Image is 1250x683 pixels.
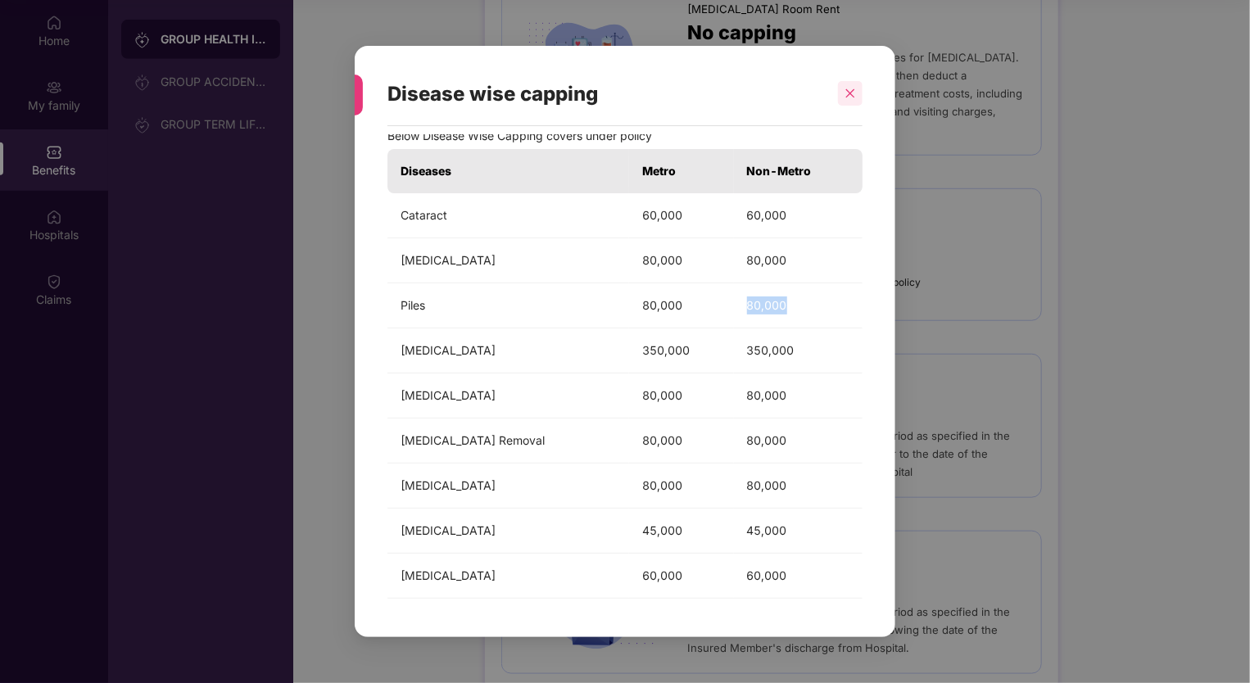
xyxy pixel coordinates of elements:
td: 60,000 [734,193,863,238]
td: 80,000 [734,418,863,464]
td: 80,000 [629,373,734,418]
td: 80,000 [629,283,734,328]
td: Cataract [387,193,629,238]
td: [MEDICAL_DATA] [387,328,629,373]
td: 80,000 [734,373,863,418]
th: Non-Metro [734,149,863,193]
td: [MEDICAL_DATA] [387,509,629,554]
td: 60,000 [734,554,863,599]
td: 80,000 [734,283,863,328]
p: Below Disease Wise Capping covers under policy [387,127,863,145]
th: Diseases [387,149,629,193]
td: 350,000 [629,328,734,373]
td: [MEDICAL_DATA] [387,238,629,283]
td: 45,000 [629,509,734,554]
td: 350,000 [734,328,863,373]
td: 45,000 [734,509,863,554]
td: 80,000 [734,464,863,509]
td: [MEDICAL_DATA] [387,373,629,418]
td: 80,000 [629,238,734,283]
td: 60,000 [629,554,734,599]
td: 80,000 [629,418,734,464]
td: 60,000 [629,193,734,238]
div: Disease wise capping [387,62,823,126]
td: [MEDICAL_DATA] [387,464,629,509]
td: 80,000 [629,464,734,509]
td: 80,000 [734,238,863,283]
td: [MEDICAL_DATA] Removal [387,418,629,464]
th: Metro [629,149,734,193]
span: close [845,88,856,99]
td: Piles [387,283,629,328]
td: [MEDICAL_DATA] [387,554,629,599]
